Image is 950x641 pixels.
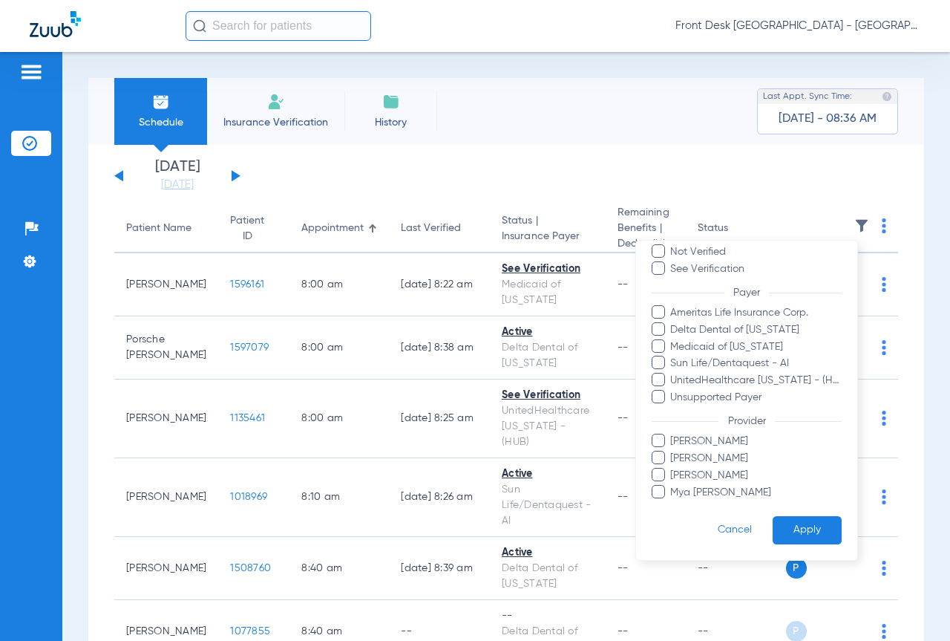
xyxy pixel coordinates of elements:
[773,515,842,544] button: Apply
[669,373,842,388] span: UnitedHealthcare [US_STATE] - (HUB)
[652,227,842,243] label: Active
[669,467,842,483] span: [PERSON_NAME]
[669,305,842,321] span: Ameritas Life Insurance Corp.
[669,339,842,354] span: Medicaid of [US_STATE]
[718,415,775,426] span: Provider
[652,244,842,259] label: Not Verified
[669,451,842,466] span: [PERSON_NAME]
[697,515,773,544] button: Cancel
[669,356,842,371] span: Sun Life/Dentaquest - AI
[724,287,769,297] span: Payer
[669,484,842,500] span: Mya [PERSON_NAME]
[669,434,842,449] span: [PERSON_NAME]
[652,261,842,276] label: See Verification
[876,570,950,641] iframe: Chat Widget
[669,322,842,337] span: Delta Dental of [US_STATE]
[669,389,842,405] span: Unsupported Payer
